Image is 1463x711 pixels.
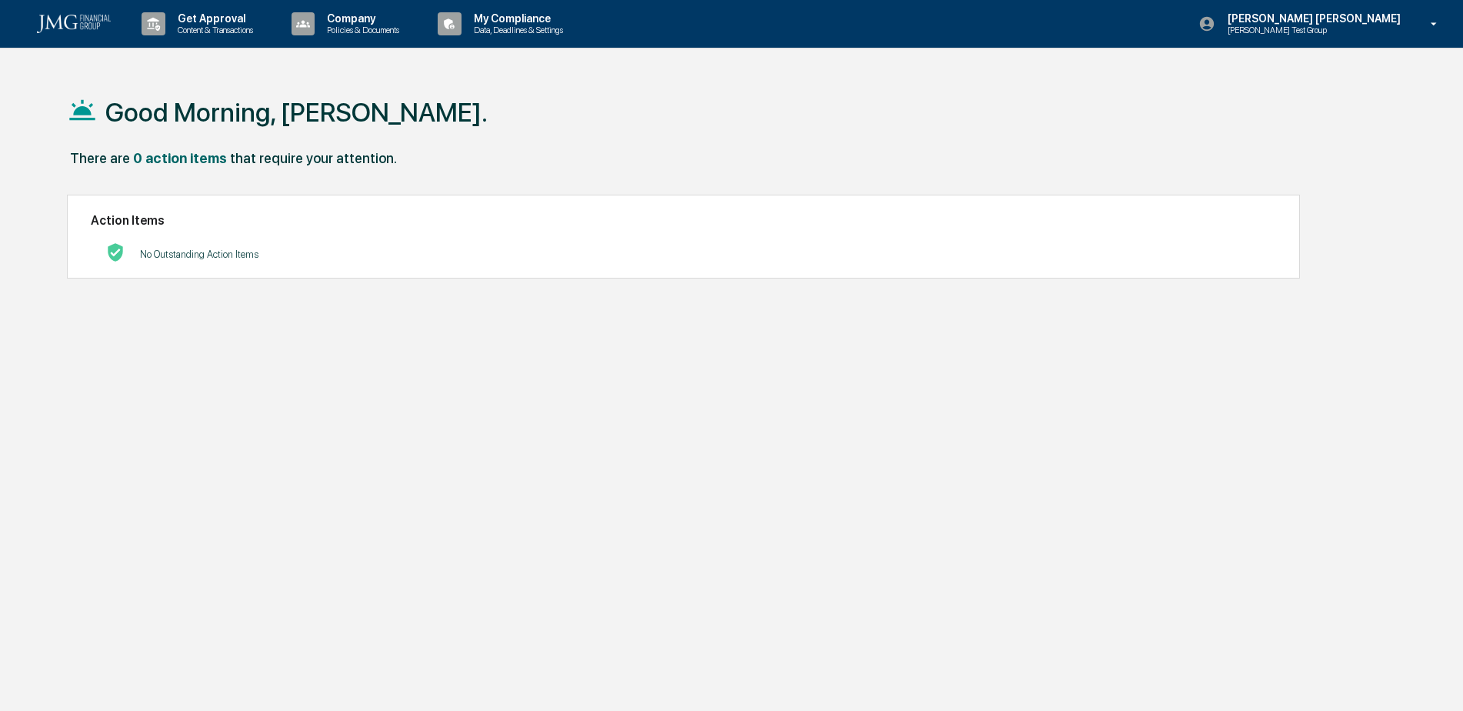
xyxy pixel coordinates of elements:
[105,97,488,128] h1: Good Morning, [PERSON_NAME].
[70,150,130,166] div: There are
[315,25,407,35] p: Policies & Documents
[1215,25,1366,35] p: [PERSON_NAME] Test Group
[106,243,125,262] img: No Actions logo
[1215,12,1408,25] p: [PERSON_NAME] [PERSON_NAME]
[140,249,258,260] p: No Outstanding Action Items
[133,150,227,166] div: 0 action items
[230,150,397,166] div: that require your attention.
[315,12,407,25] p: Company
[37,15,111,33] img: logo
[91,213,1276,228] h2: Action Items
[462,25,571,35] p: Data, Deadlines & Settings
[165,25,261,35] p: Content & Transactions
[165,12,261,25] p: Get Approval
[462,12,571,25] p: My Compliance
